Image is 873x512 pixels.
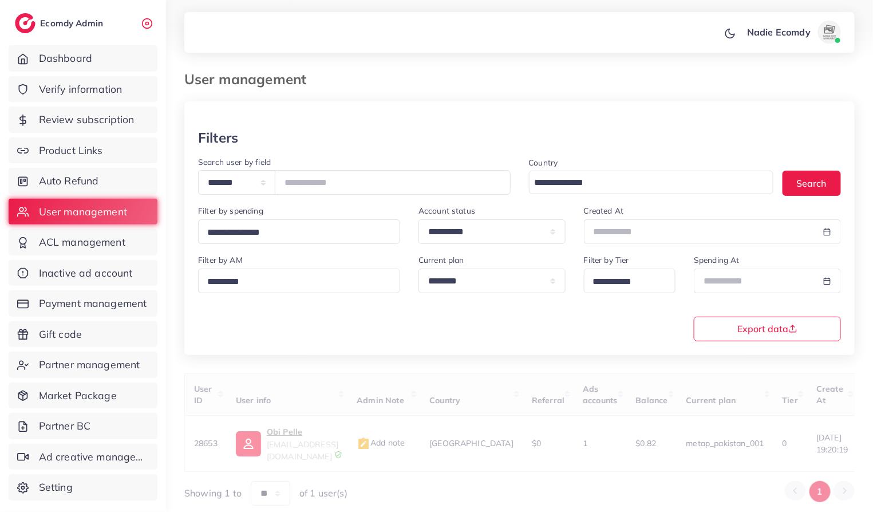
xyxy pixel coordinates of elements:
label: Account status [418,205,475,216]
span: Partner management [39,357,140,372]
div: Search for option [529,171,774,194]
a: Partner BC [9,413,157,439]
span: Ad creative management [39,450,149,464]
a: Gift code [9,321,157,348]
a: Setting [9,474,157,501]
button: Search [783,171,841,195]
div: Search for option [198,269,400,293]
label: Created At [584,205,624,216]
label: Current plan [418,254,464,266]
span: Dashboard [39,51,92,66]
input: Search for option [203,273,385,291]
img: logo [15,13,35,33]
input: Search for option [203,224,385,242]
h3: User management [184,71,315,88]
div: Search for option [198,219,400,244]
label: Filter by Tier [584,254,629,266]
span: User management [39,204,127,219]
span: Product Links [39,143,103,158]
div: Search for option [584,269,676,293]
a: Nadie Ecomdyavatar [741,21,846,44]
a: Inactive ad account [9,260,157,286]
input: Search for option [531,174,759,192]
label: Search user by field [198,156,271,168]
span: Setting [39,480,73,495]
span: Gift code [39,327,82,342]
a: User management [9,199,157,225]
h2: Ecomdy Admin [40,18,106,29]
span: Verify information [39,82,123,97]
span: ACL management [39,235,125,250]
a: Verify information [9,76,157,103]
label: Filter by spending [198,205,263,216]
a: Market Package [9,383,157,409]
a: Partner management [9,352,157,378]
span: Review subscription [39,112,135,127]
span: Market Package [39,388,117,403]
button: Export data [694,317,841,341]
label: Filter by AM [198,254,243,266]
label: Country [529,157,558,168]
span: Auto Refund [39,174,99,188]
img: avatar [818,21,841,44]
a: logoEcomdy Admin [15,13,106,33]
a: Dashboard [9,45,157,72]
h3: Filters [198,129,238,146]
a: Ad creative management [9,444,157,470]
a: Payment management [9,290,157,317]
span: Export data [737,324,797,333]
span: Inactive ad account [39,266,133,281]
a: Review subscription [9,107,157,133]
a: ACL management [9,229,157,255]
p: Nadie Ecomdy [747,25,811,39]
span: Payment management [39,296,147,311]
span: Partner BC [39,419,91,434]
label: Spending At [694,254,740,266]
input: Search for option [589,273,661,291]
a: Product Links [9,137,157,164]
a: Auto Refund [9,168,157,194]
